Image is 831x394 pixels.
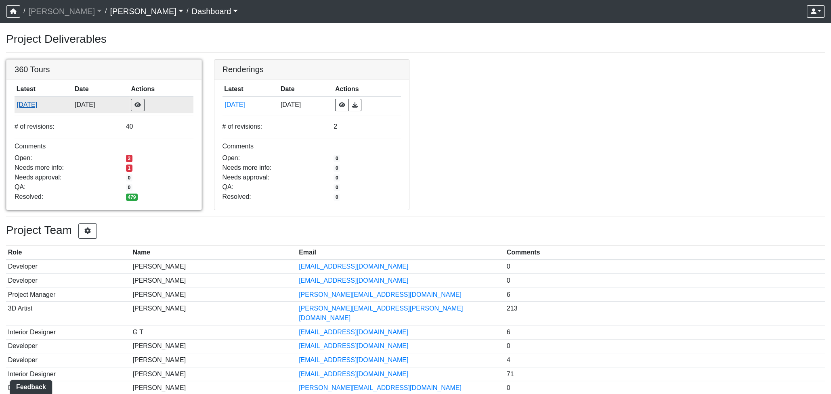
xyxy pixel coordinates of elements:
td: [PERSON_NAME] [131,260,297,274]
td: Developer [6,353,131,367]
td: 4 [505,353,825,367]
td: 71 [505,367,825,381]
button: [DATE] [17,100,71,110]
th: Name [131,246,297,260]
th: Comments [505,246,825,260]
a: Dashboard [192,3,238,19]
td: Interior Designer [6,325,131,339]
a: [EMAIL_ADDRESS][DOMAIN_NAME] [299,342,408,349]
td: G T [131,325,297,339]
td: 6 [505,325,825,339]
a: [EMAIL_ADDRESS][DOMAIN_NAME] [299,356,408,363]
td: [PERSON_NAME] [131,302,297,325]
a: [EMAIL_ADDRESS][DOMAIN_NAME] [299,371,408,377]
td: [PERSON_NAME] [131,274,297,288]
td: [PERSON_NAME] [131,288,297,302]
td: [PERSON_NAME] [131,367,297,381]
span: / [102,3,110,19]
td: 213 [505,302,825,325]
th: Role [6,246,131,260]
a: [PERSON_NAME] [110,3,183,19]
a: [EMAIL_ADDRESS][DOMAIN_NAME] [299,277,408,284]
a: [EMAIL_ADDRESS][DOMAIN_NAME] [299,263,408,270]
a: [PERSON_NAME][EMAIL_ADDRESS][DOMAIN_NAME] [299,384,462,391]
td: afzr5MpjUtAwt72FVNDqBr [222,96,279,113]
a: [PERSON_NAME][EMAIL_ADDRESS][PERSON_NAME][DOMAIN_NAME] [299,305,463,321]
iframe: Ybug feedback widget [6,378,54,394]
td: 6 [505,288,825,302]
a: [EMAIL_ADDRESS][DOMAIN_NAME] [299,329,408,336]
td: [PERSON_NAME] [131,353,297,367]
span: / [20,3,28,19]
button: [DATE] [224,100,277,110]
h3: Project Deliverables [6,32,825,46]
th: Email [297,246,505,260]
td: 25H8M9A4ggsRZbhQ9FJNRW [15,96,73,113]
td: Developer [6,260,131,274]
td: Interior Designer [6,367,131,381]
td: Developer [6,339,131,353]
td: [PERSON_NAME] [131,339,297,353]
a: [PERSON_NAME][EMAIL_ADDRESS][DOMAIN_NAME] [299,291,462,298]
a: [PERSON_NAME] [28,3,102,19]
td: 3D Artist [6,302,131,325]
td: 0 [505,260,825,274]
span: / [183,3,191,19]
td: Project Manager [6,288,131,302]
td: Developer [6,274,131,288]
h3: Project Team [6,223,825,239]
td: 0 [505,339,825,353]
td: 0 [505,274,825,288]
